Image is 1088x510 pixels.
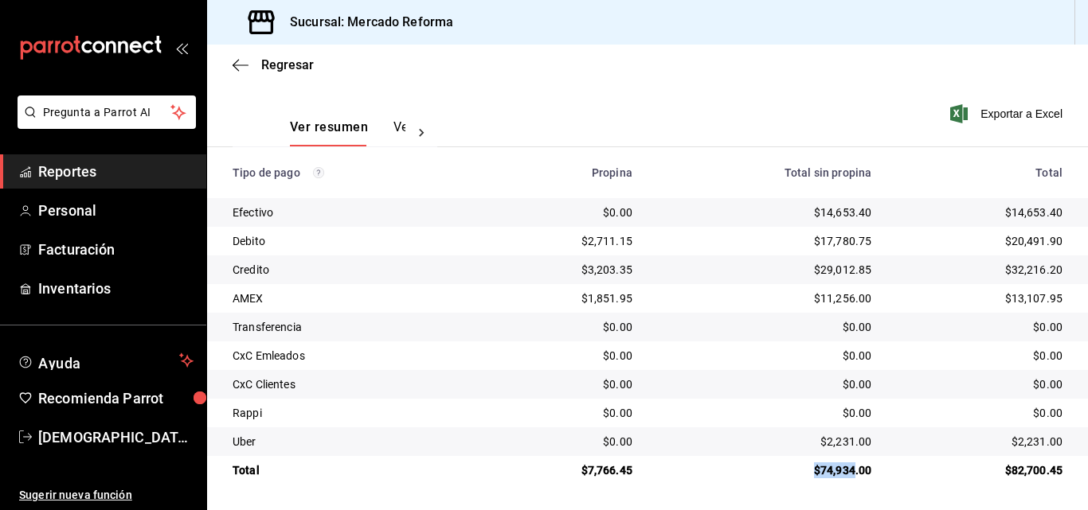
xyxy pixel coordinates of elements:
div: $2,231.00 [658,434,871,450]
div: Transferencia [233,319,469,335]
div: $0.00 [897,348,1063,364]
div: $11,256.00 [658,290,871,306]
button: Regresar [233,57,314,72]
span: Regresar [261,57,314,72]
div: $0.00 [495,348,632,364]
div: $32,216.20 [897,262,1063,278]
div: Total [897,166,1063,179]
div: $13,107.95 [897,290,1063,306]
span: Ayuda [38,351,173,370]
div: $0.00 [897,405,1063,421]
div: AMEX [233,290,469,306]
div: $0.00 [897,376,1063,392]
button: Ver pagos [393,119,453,146]
div: $0.00 [897,319,1063,335]
button: Pregunta a Parrot AI [18,95,196,129]
span: Recomienda Parrot [38,387,194,409]
div: Tipo de pago [233,166,469,179]
button: Ver resumen [290,119,368,146]
div: $0.00 [658,319,871,335]
svg: Los pagos realizados con Pay y otras terminales son montos brutos. [313,167,324,178]
span: Personal [38,200,194,221]
div: Efectivo [233,204,469,220]
div: $0.00 [495,204,632,220]
div: Uber [233,434,469,450]
div: Total sin propina [658,166,871,179]
div: Rappi [233,405,469,421]
div: Credito [233,262,469,278]
span: Sugerir nueva función [19,487,194,504]
div: $14,653.40 [897,204,1063,220]
span: Reportes [38,161,194,182]
div: $2,231.00 [897,434,1063,450]
div: $0.00 [658,348,871,364]
div: $3,203.35 [495,262,632,278]
div: CxC Emleados [233,348,469,364]
div: $0.00 [495,405,632,421]
span: Pregunta a Parrot AI [43,104,171,121]
div: navigation tabs [290,119,405,146]
h3: Sucursal: Mercado Reforma [277,13,453,32]
div: $7,766.45 [495,462,632,478]
div: $0.00 [495,434,632,450]
div: Debito [233,233,469,249]
span: [DEMOGRAPHIC_DATA] De la [PERSON_NAME] [38,426,194,448]
div: $1,851.95 [495,290,632,306]
div: $74,934.00 [658,462,871,478]
div: $0.00 [495,376,632,392]
button: Exportar a Excel [953,104,1063,123]
button: open_drawer_menu [175,41,188,54]
div: $0.00 [495,319,632,335]
div: $2,711.15 [495,233,632,249]
div: CxC Clientes [233,376,469,392]
span: Facturación [38,239,194,260]
div: Total [233,462,469,478]
span: Inventarios [38,278,194,299]
div: $17,780.75 [658,233,871,249]
div: $29,012.85 [658,262,871,278]
div: Propina [495,166,632,179]
div: $20,491.90 [897,233,1063,249]
div: $0.00 [658,376,871,392]
a: Pregunta a Parrot AI [11,115,196,132]
div: $14,653.40 [658,204,871,220]
div: $82,700.45 [897,462,1063,478]
div: $0.00 [658,405,871,421]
